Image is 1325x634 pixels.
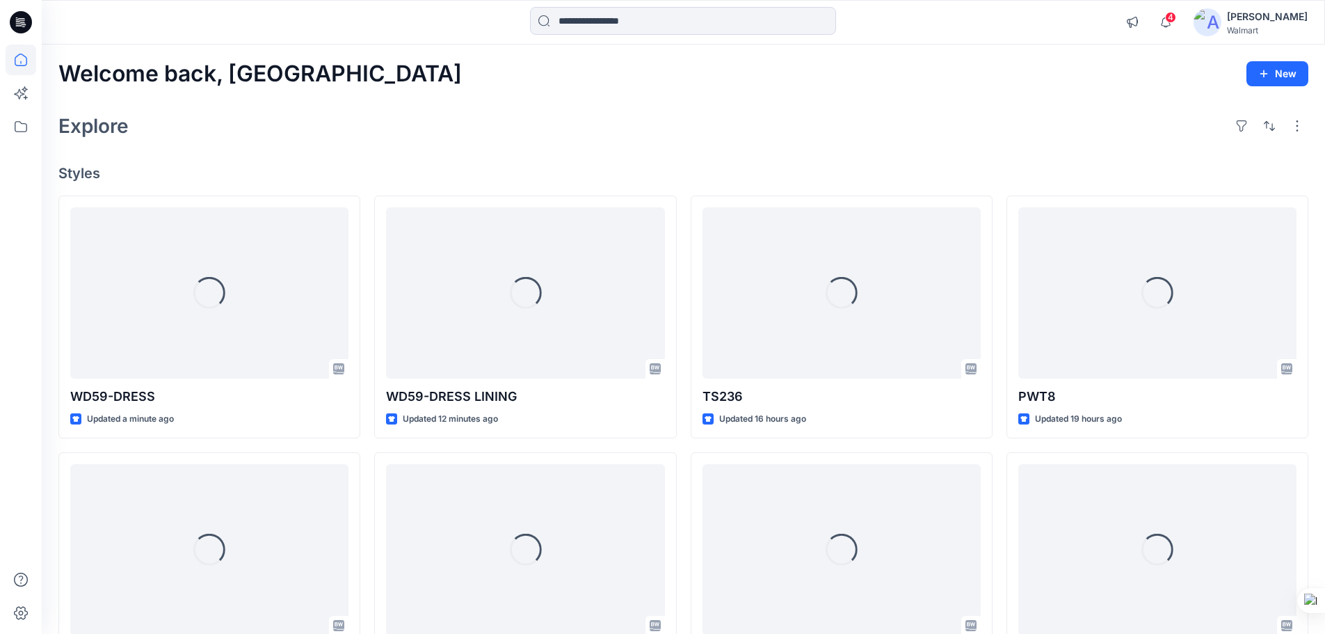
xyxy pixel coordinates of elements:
button: New [1246,61,1308,86]
p: Updated 19 hours ago [1035,412,1122,427]
p: WD59-DRESS LINING [386,387,664,406]
p: TS236 [702,387,981,406]
h4: Styles [58,165,1308,182]
p: Updated a minute ago [87,412,174,427]
div: [PERSON_NAME] [1227,8,1308,25]
p: Updated 12 minutes ago [403,412,498,427]
h2: Explore [58,115,129,137]
p: PWT8 [1018,387,1296,406]
p: WD59-DRESS [70,387,348,406]
img: avatar [1194,8,1221,36]
p: Updated 16 hours ago [719,412,806,427]
div: Walmart [1227,25,1308,35]
h2: Welcome back, [GEOGRAPHIC_DATA] [58,61,462,87]
span: 4 [1165,12,1176,23]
